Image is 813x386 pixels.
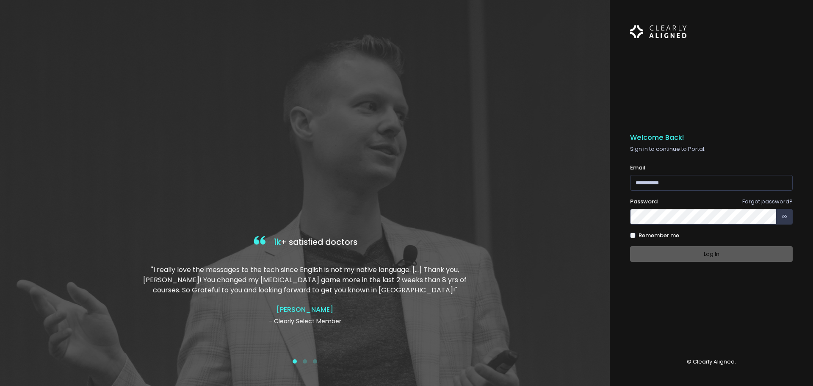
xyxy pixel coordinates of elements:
label: Remember me [639,231,679,240]
p: "I really love the messages to the tech since English is not my native language. […] Thank you, [... [141,265,469,295]
h4: + satisfied doctors [141,234,469,251]
h5: Welcome Back! [630,133,793,142]
label: Email [630,164,645,172]
a: Forgot password? [742,197,793,205]
img: Logo Horizontal [630,20,687,43]
span: 1k [274,236,281,248]
label: Password [630,197,658,206]
p: - Clearly Select Member [141,317,469,326]
h4: [PERSON_NAME] [141,305,469,314]
p: Sign in to continue to Portal. [630,145,793,153]
p: © Clearly Aligned. [630,358,793,366]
